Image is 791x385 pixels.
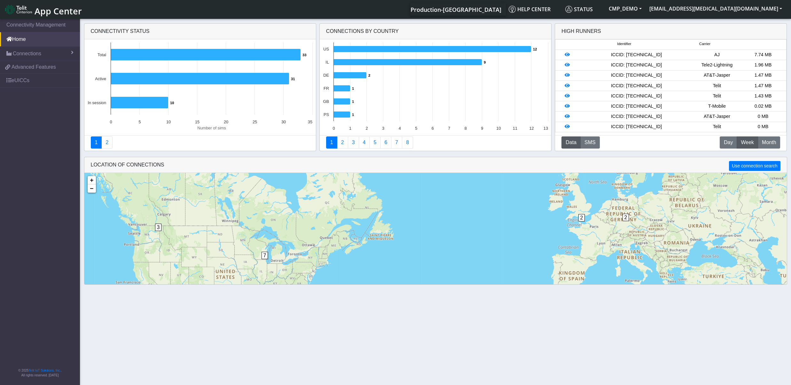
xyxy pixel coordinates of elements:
[166,119,171,124] text: 10
[391,136,402,149] a: Zero Session
[349,126,351,131] text: 1
[155,224,161,243] div: 3
[359,136,370,149] a: Connections By Carrier
[578,214,585,221] span: 2
[324,86,329,91] text: FR
[138,119,141,124] text: 5
[740,103,786,110] div: 0.02 MB
[326,136,337,149] a: Connections By Country
[35,5,82,17] span: App Center
[740,51,786,58] div: 7.74 MB
[352,113,354,117] text: 1
[646,3,786,14] button: [EMAIL_ADDRESS][MEDICAL_DATA][DOMAIN_NAME]
[91,136,309,149] nav: Summary paging
[579,113,694,120] div: ICCID: [TECHNICAL_ID]
[496,126,501,131] text: 10
[740,82,786,89] div: 1.47 MB
[91,136,102,149] a: Connectivity status
[291,77,295,81] text: 31
[565,6,593,13] span: Status
[506,3,563,16] a: Help center
[320,24,551,39] div: Connections By Country
[694,82,740,89] div: Telit
[323,73,329,78] text: DE
[579,93,694,100] div: ICCID: [TECHNICAL_ID]
[84,157,787,173] div: LOCATION OF CONNECTIONS
[694,72,740,79] div: AT&T-Jasper
[323,99,329,104] text: GB
[509,6,516,13] img: knowledge.svg
[398,126,401,131] text: 4
[729,161,780,171] button: Use connection search
[758,136,780,149] button: Month
[352,87,354,90] text: 1
[561,136,581,149] button: Data
[88,100,106,105] text: In session
[352,100,354,104] text: 1
[484,60,486,64] text: 9
[110,119,112,124] text: 0
[415,126,417,131] text: 5
[5,4,32,15] img: logo-telit-cinterion-gw-new.png
[324,112,329,117] text: PS
[262,252,268,259] span: 7
[563,3,605,16] a: Status
[579,82,694,89] div: ICCID: [TECHNICAL_ID]
[380,136,391,149] a: 14 Days Trend
[402,136,413,149] a: Not Connected for 30 days
[382,126,384,131] text: 3
[88,184,96,193] a: Zoom out
[580,136,600,149] button: SMS
[302,53,306,57] text: 33
[694,51,740,58] div: AJ
[565,6,572,13] img: status.svg
[448,126,450,131] text: 7
[699,41,710,47] span: Carrier
[369,136,380,149] a: Usage by Carrier
[509,6,551,13] span: Help center
[323,47,329,51] text: US
[737,136,758,149] button: Week
[348,136,359,149] a: Usage per Country
[411,6,501,13] span: Production-[GEOGRAPHIC_DATA]
[694,113,740,120] div: AT&T-Jasper
[84,24,316,39] div: Connectivity status
[365,126,368,131] text: 2
[88,176,96,184] a: Zoom in
[98,52,106,57] text: Total
[29,369,61,372] a: Telit IoT Solutions, Inc.
[740,93,786,100] div: 1.43 MB
[579,72,694,79] div: ICCID: [TECHNICAL_ID]
[740,113,786,120] div: 0 MB
[513,126,517,131] text: 11
[694,93,740,100] div: Telit
[481,126,483,131] text: 9
[13,50,41,58] span: Connections
[170,101,174,105] text: 10
[579,51,694,58] div: ICCID: [TECHNICAL_ID]
[720,136,737,149] button: Day
[12,63,56,71] span: Advanced Features
[464,126,466,131] text: 8
[95,76,106,81] text: Active
[368,73,370,77] text: 2
[617,41,631,47] span: Identifier
[431,126,434,131] text: 6
[740,62,786,69] div: 1.96 MB
[308,119,312,124] text: 35
[579,123,694,130] div: ICCID: [TECHNICAL_ID]
[561,27,601,35] div: High Runners
[337,136,348,149] a: Carrier
[224,119,228,124] text: 20
[694,103,740,110] div: T-Mobile
[101,136,113,149] a: Deployment status
[326,136,545,149] nav: Summary paging
[762,139,776,146] span: Month
[543,126,548,131] text: 13
[333,126,335,131] text: 0
[5,3,81,16] a: App Center
[694,62,740,69] div: Tele2-Lightning
[155,224,162,231] span: 3
[410,3,501,16] a: Your current platform instance
[579,103,694,110] div: ICCID: [TECHNICAL_ID]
